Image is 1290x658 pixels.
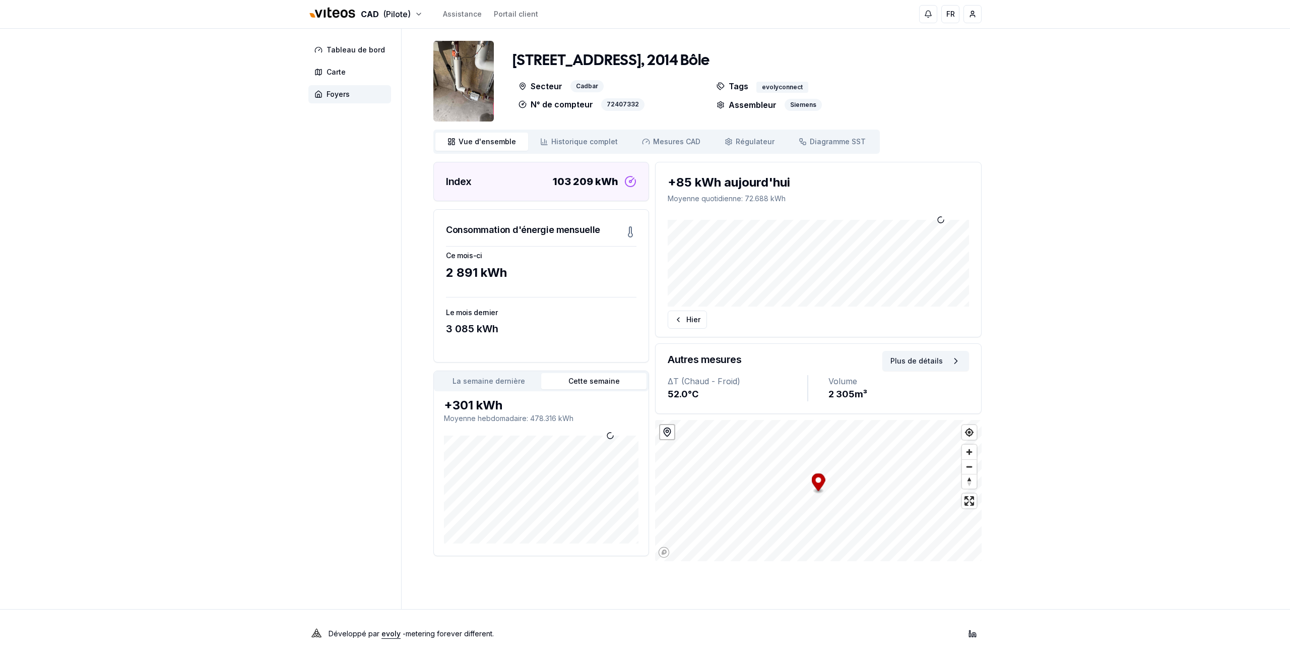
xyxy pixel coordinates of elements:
a: Historique complet [528,133,630,151]
p: Tags [717,80,748,93]
a: Assistance [443,9,482,19]
p: N° de compteur [519,98,593,111]
img: Viteos - CAD Logo [308,1,357,25]
h3: Consommation d'énergie mensuelle [446,223,600,237]
div: ΔT (Chaud - Froid) [668,375,807,387]
h3: Le mois dernier [446,308,636,318]
span: Zoom out [962,460,977,474]
span: Vue d'ensemble [459,137,516,147]
button: Reset bearing to north [962,474,977,489]
p: Développé par - metering forever different . [329,627,494,641]
span: Foyers [327,89,350,99]
a: Foyers [308,85,395,103]
div: +85 kWh aujourd'hui [668,174,969,191]
div: +301 kWh [444,397,638,413]
h3: Index [446,174,472,189]
h3: Ce mois-ci [446,251,636,261]
div: 103 209 kWh [553,174,618,189]
a: evoly [381,629,401,638]
p: Assembleur [717,99,777,111]
span: Historique complet [551,137,618,147]
p: Secteur [519,80,562,93]
div: Cadbar [570,80,604,93]
a: Carte [308,63,395,81]
a: Mapbox homepage [658,547,670,558]
h1: [STREET_ADDRESS], 2014 Bôle [512,52,709,70]
button: Hier [668,311,707,329]
div: Volume [828,375,969,387]
span: CAD [361,8,379,20]
a: Vue d'ensemble [435,133,528,151]
button: Plus de détails [882,351,969,371]
span: FR [946,9,955,19]
div: 52.0 °C [668,387,807,401]
div: Siemens [785,99,822,111]
span: Tableau de bord [327,45,385,55]
div: 2 891 kWh [446,265,636,281]
button: Enter fullscreen [962,494,977,508]
p: Moyenne quotidienne : 72.688 kWh [668,194,969,204]
span: (Pilote) [383,8,411,20]
button: Zoom out [962,459,977,474]
div: Map marker [812,473,825,494]
span: Carte [327,67,346,77]
a: Tableau de bord [308,41,395,59]
p: Moyenne hebdomadaire : 478.316 kWh [444,413,638,424]
button: CAD(Pilote) [308,4,423,25]
div: evolyconnect [756,82,808,93]
button: Zoom in [962,445,977,459]
button: FR [941,5,959,23]
a: Régulateur [713,133,787,151]
div: 72407332 [601,98,644,111]
canvas: Map [655,420,982,561]
button: Find my location [962,425,977,440]
img: Evoly Logo [308,626,325,642]
span: Régulateur [736,137,775,147]
div: 2 305 m³ [828,387,969,401]
span: Diagramme SST [810,137,866,147]
a: Mesures CAD [630,133,713,151]
a: Portail client [494,9,538,19]
span: Mesures CAD [653,137,700,147]
button: La semaine dernière [436,373,541,389]
a: Diagramme SST [787,133,878,151]
button: Cette semaine [541,373,647,389]
img: unit Image [433,41,494,122]
h3: Autres mesures [668,352,741,367]
div: 3 085 kWh [446,322,636,336]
